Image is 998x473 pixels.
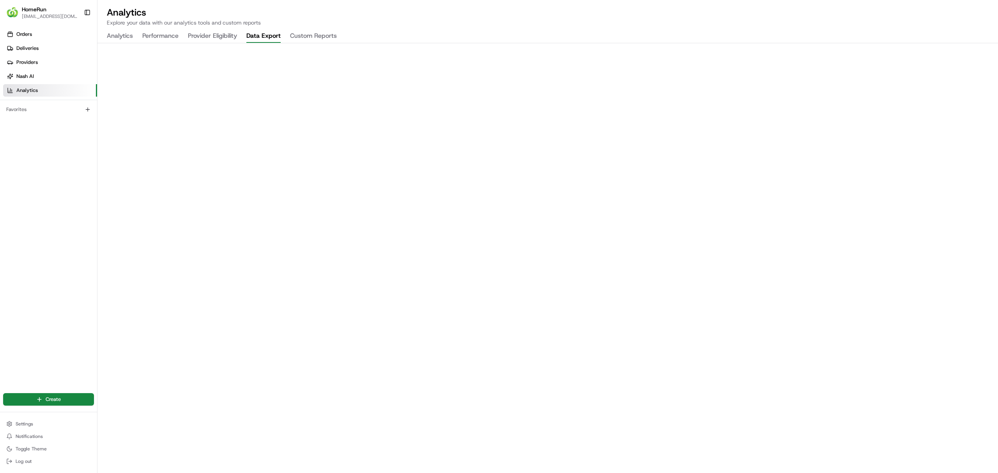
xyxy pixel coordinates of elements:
h2: Analytics [107,6,989,19]
button: Toggle Theme [3,443,94,454]
span: Toggle Theme [16,446,47,452]
button: Create [3,393,94,406]
a: Orders [3,28,97,41]
span: Log out [16,458,32,464]
img: HomeRun [6,6,19,19]
span: Deliveries [16,45,39,52]
a: Deliveries [3,42,97,55]
button: Notifications [3,431,94,442]
span: Orders [16,31,32,38]
span: Providers [16,59,38,66]
a: Nash AI [3,70,97,83]
div: Favorites [3,103,94,116]
button: Provider Eligibility [188,30,237,43]
button: Performance [142,30,179,43]
p: Explore your data with our analytics tools and custom reports [107,19,989,26]
button: [EMAIL_ADDRESS][DOMAIN_NAME] [22,13,78,19]
button: Log out [3,456,94,467]
button: HomeRunHomeRun[EMAIL_ADDRESS][DOMAIN_NAME] [3,3,81,22]
span: Create [46,396,61,403]
span: Notifications [16,433,43,439]
a: Providers [3,56,97,69]
button: HomeRun [22,5,46,13]
span: Analytics [16,87,38,94]
button: Data Export [246,30,281,43]
iframe: Data Export [97,43,998,473]
span: Settings [16,421,33,427]
span: Nash AI [16,73,34,80]
button: Settings [3,418,94,429]
a: Analytics [3,84,97,97]
button: Custom Reports [290,30,337,43]
button: Analytics [107,30,133,43]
